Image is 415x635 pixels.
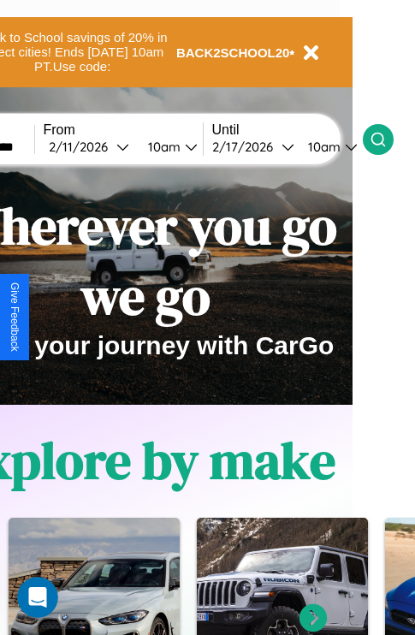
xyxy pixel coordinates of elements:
iframe: Intercom live chat [17,577,58,618]
div: 2 / 17 / 2026 [212,139,282,155]
div: 10am [299,139,345,155]
label: Until [212,122,363,138]
label: From [44,122,203,138]
div: Give Feedback [9,282,21,352]
b: BACK2SCHOOL20 [176,45,290,60]
button: 10am [294,138,363,156]
button: 10am [134,138,203,156]
button: 2/11/2026 [44,138,134,156]
div: 2 / 11 / 2026 [49,139,116,155]
div: 10am [139,139,185,155]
